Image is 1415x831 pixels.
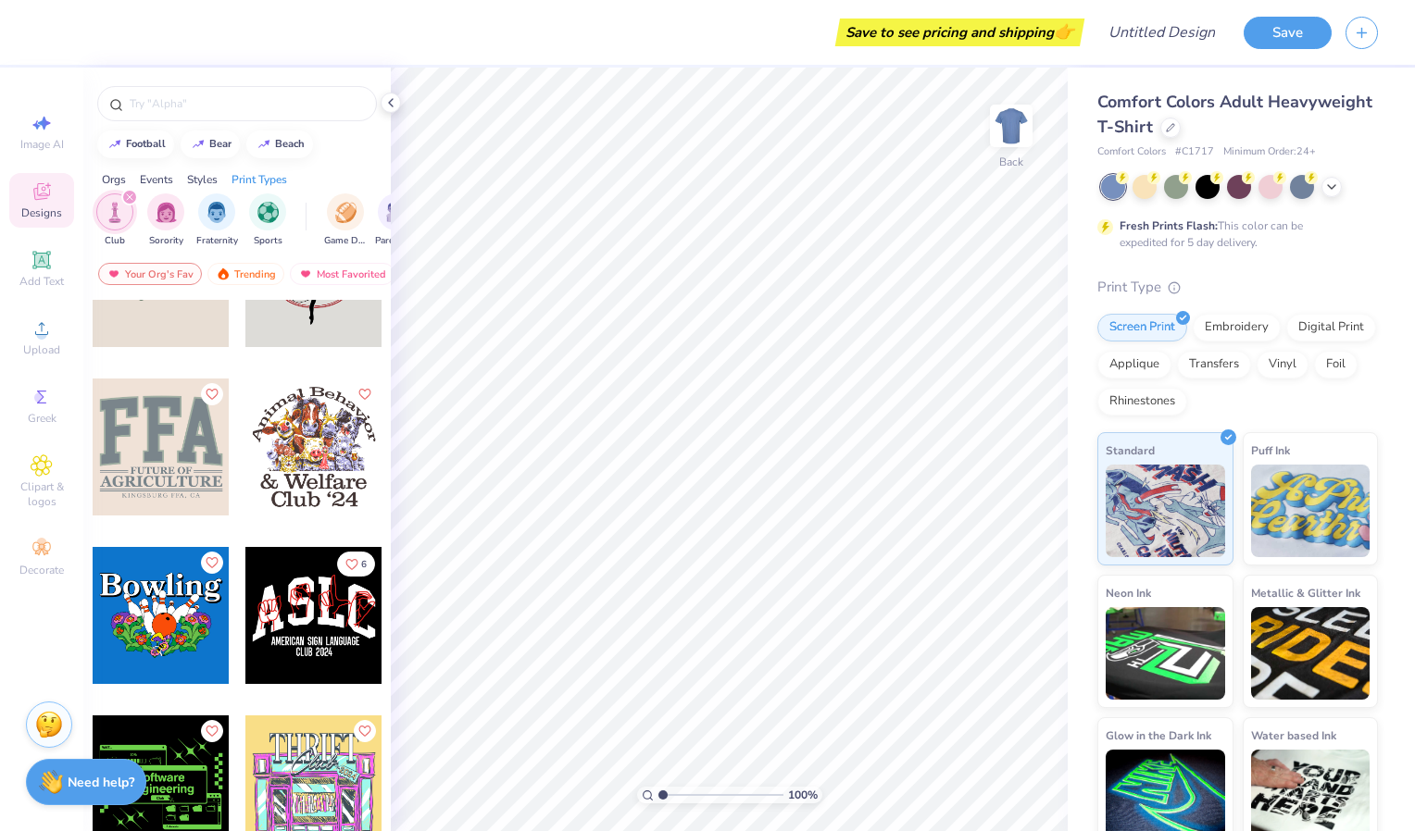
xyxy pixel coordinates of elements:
img: trend_line.gif [191,139,206,150]
div: Events [140,171,173,188]
div: bear [209,139,232,149]
div: Applique [1097,351,1171,378]
img: Neon Ink [1106,607,1225,700]
div: Most Favorited [290,263,394,285]
button: Like [201,720,223,742]
strong: Fresh Prints Flash: [1120,218,1218,233]
span: Metallic & Glitter Ink [1251,583,1360,602]
div: Embroidery [1193,314,1281,341]
img: trending.gif [216,267,231,280]
span: Sorority [149,234,183,248]
span: Standard [1106,440,1155,460]
img: Standard [1106,465,1225,557]
img: Sorority Image [156,202,177,223]
input: Try "Alpha" [128,94,365,113]
img: Metallic & Glitter Ink [1251,607,1371,700]
div: Rhinestones [1097,388,1187,415]
span: 👉 [1054,20,1074,43]
span: Water based Ink [1251,726,1336,745]
img: most_fav.gif [106,267,121,280]
img: Club Image [105,202,125,223]
span: Fraternity [196,234,238,248]
button: Like [201,383,223,405]
img: Parent's Weekend Image [386,202,407,223]
button: filter button [375,193,418,248]
div: Trending [207,263,284,285]
span: Decorate [19,563,64,577]
div: filter for Sports [249,193,286,248]
button: Like [354,720,376,742]
span: Glow in the Dark Ink [1106,726,1211,745]
div: Back [999,154,1023,170]
button: football [97,130,174,158]
button: filter button [249,193,286,248]
button: beach [246,130,313,158]
button: filter button [324,193,367,248]
button: Like [354,383,376,405]
span: Puff Ink [1251,440,1290,460]
strong: Need help? [68,774,134,791]
div: filter for Game Day [324,193,367,248]
img: Fraternity Image [207,202,227,223]
span: Minimum Order: 24 + [1223,144,1316,160]
button: filter button [147,193,184,248]
span: Greek [28,411,56,426]
img: Sports Image [257,202,279,223]
span: Image AI [20,137,64,152]
span: Comfort Colors Adult Heavyweight T-Shirt [1097,91,1372,138]
div: filter for Parent's Weekend [375,193,418,248]
div: This color can be expedited for 5 day delivery. [1120,217,1347,251]
div: filter for Sorority [147,193,184,248]
div: Vinyl [1257,351,1309,378]
span: 100 % [788,787,818,803]
span: # C1717 [1175,144,1214,160]
div: Print Types [232,171,287,188]
span: Designs [21,205,62,220]
div: beach [275,139,305,149]
button: Like [201,552,223,574]
img: Game Day Image [335,202,357,223]
input: Untitled Design [1094,14,1230,51]
span: Club [105,234,125,248]
img: Back [993,107,1030,144]
div: Print Type [1097,277,1378,298]
div: Styles [187,171,218,188]
span: Neon Ink [1106,583,1151,602]
button: Save [1244,17,1332,49]
div: filter for Club [96,193,133,248]
button: bear [181,130,240,158]
span: Game Day [324,234,367,248]
div: Save to see pricing and shipping [840,19,1080,46]
span: Clipart & logos [9,479,74,509]
span: 6 [361,560,367,569]
button: filter button [196,193,238,248]
div: Your Org's Fav [98,263,202,285]
div: Screen Print [1097,314,1187,341]
span: Upload [23,342,60,357]
span: Comfort Colors [1097,144,1166,160]
img: trend_line.gif [257,139,271,150]
div: filter for Fraternity [196,193,238,248]
button: Like [337,552,375,577]
span: Add Text [19,274,64,289]
img: trend_line.gif [107,139,122,150]
img: most_fav.gif [298,267,313,280]
div: Orgs [102,171,126,188]
img: Puff Ink [1251,465,1371,557]
div: football [126,139,166,149]
span: Sports [254,234,282,248]
span: Parent's Weekend [375,234,418,248]
div: Foil [1314,351,1358,378]
button: filter button [96,193,133,248]
div: Transfers [1177,351,1251,378]
div: Digital Print [1286,314,1376,341]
